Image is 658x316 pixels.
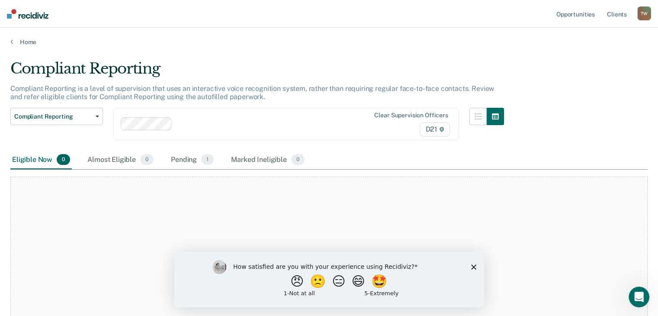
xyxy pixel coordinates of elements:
p: Compliant Reporting is a level of supervision that uses an interactive voice recognition system, ... [10,84,494,101]
span: Compliant Reporting [14,113,92,120]
iframe: Survey by Kim from Recidiviz [174,252,484,307]
div: Marked Ineligible0 [229,151,306,170]
div: T W [637,6,651,20]
div: Pending1 [169,151,215,170]
div: Compliant Reporting [10,60,504,84]
span: 0 [140,154,154,165]
div: Clear supervision officers [374,112,448,119]
div: Eligible Now0 [10,151,72,170]
iframe: Intercom live chat [629,287,649,307]
div: At this time, there are no clients who are Eligible Now. Please navigate to one of the other tabs. [170,260,488,278]
img: Recidiviz [7,9,48,19]
a: Home [10,38,648,46]
div: Almost Eligible0 [86,151,155,170]
span: 0 [57,154,70,165]
button: Compliant Reporting [10,108,103,125]
span: D21 [420,123,449,136]
span: 0 [291,154,305,165]
button: TW [637,6,651,20]
span: 1 [201,154,214,165]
